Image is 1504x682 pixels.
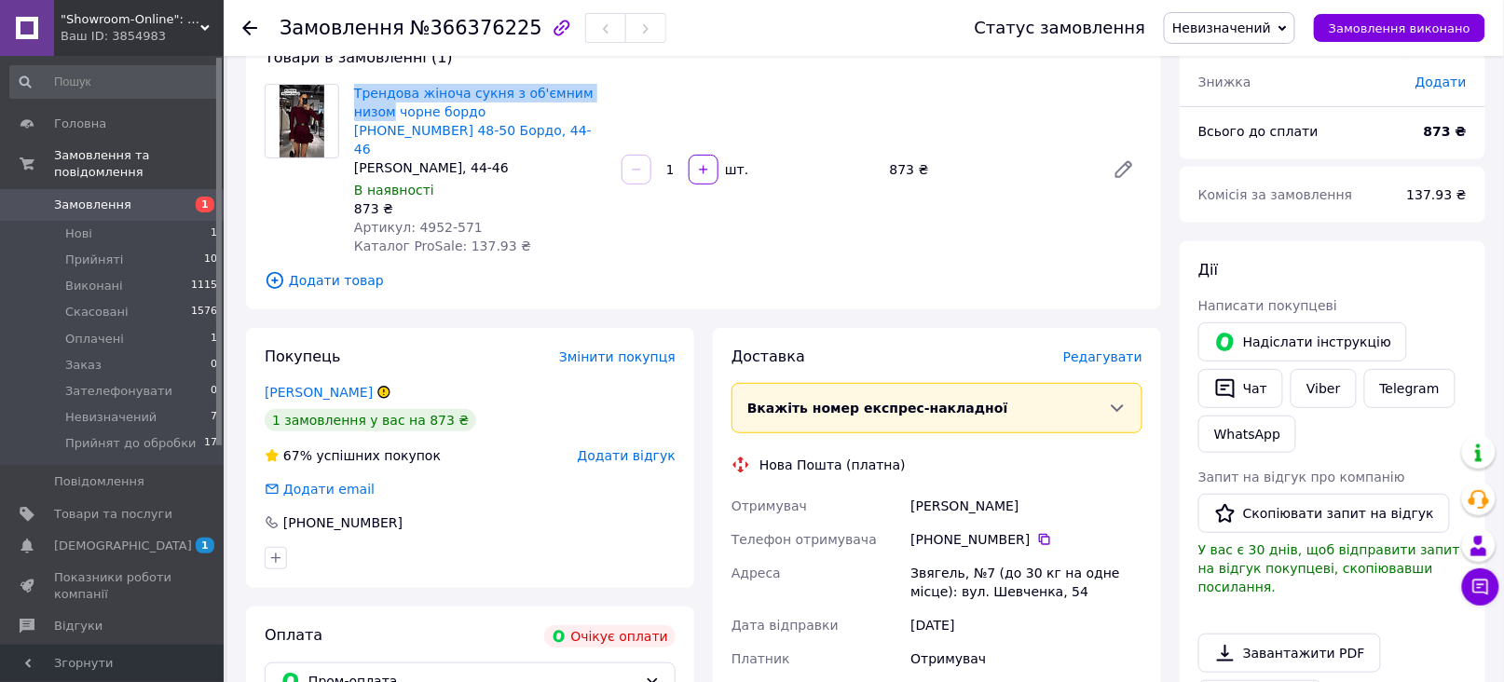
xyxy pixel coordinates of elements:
span: 137.93 ₴ [1407,187,1467,202]
span: 0 [211,383,217,400]
span: Додати відгук [578,448,676,463]
div: [PERSON_NAME] [907,489,1146,523]
span: Вкажіть номер експрес-накладної [747,401,1008,416]
img: Трендова жіноча сукня з об'ємним низом чорне бордо 42-44 46-48 48-50 Бордо, 44-46 [280,85,323,157]
span: Отримувач [731,498,807,513]
span: Змінити покупця [559,349,676,364]
span: Покупець [265,348,341,365]
span: Написати покупцеві [1198,298,1337,313]
span: 1 [211,331,217,348]
span: 1576 [191,304,217,321]
span: Адреса [731,566,781,580]
span: Виконані [65,278,123,294]
a: WhatsApp [1198,416,1296,453]
span: Замовлення [54,197,131,213]
a: Редагувати [1105,151,1142,188]
span: №366376225 [410,17,542,39]
span: Дії [1198,261,1218,279]
div: Статус замовлення [975,19,1146,37]
span: 0 [211,357,217,374]
span: 1 [196,538,214,553]
span: Артикул: 4952-571 [354,220,483,235]
div: Ваш ID: 3854983 [61,28,224,45]
span: Всього до сплати [1198,124,1319,139]
span: Платник [731,651,790,666]
div: Очікує оплати [544,625,676,648]
span: 1 [211,225,217,242]
button: Замовлення виконано [1314,14,1485,42]
span: Замовлення та повідомлення [54,147,224,181]
button: Чат з покупцем [1462,568,1499,606]
span: Повідомлення [54,473,144,490]
div: [PHONE_NUMBER] [281,513,404,532]
a: [PERSON_NAME] [265,385,373,400]
button: Надіслати інструкцію [1198,322,1407,361]
span: Доставка [731,348,805,365]
span: Редагувати [1063,349,1142,364]
div: [PERSON_NAME], 44-46 [354,158,607,177]
span: Прийняті [65,252,123,268]
span: Заказ [65,357,102,374]
span: 10 [204,252,217,268]
input: Пошук [9,65,219,99]
span: Запит на відгук про компанію [1198,470,1405,484]
span: Зателефонувати [65,383,172,400]
div: Додати email [263,480,376,498]
b: 873 ₴ [1424,124,1467,139]
span: Прийнят до обробки [65,435,197,452]
div: Звягель, №7 (до 30 кг на одне місце): вул. Шевченка, 54 [907,556,1146,608]
span: 7 [211,409,217,426]
span: Нові [65,225,92,242]
span: Оплата [265,626,322,644]
span: У вас є 30 днів, щоб відправити запит на відгук покупцеві, скопіювавши посилання. [1198,542,1460,594]
span: 1 [196,197,214,212]
span: Скасовані [65,304,129,321]
div: 873 ₴ [882,157,1098,183]
span: 67% [283,448,312,463]
span: [DEMOGRAPHIC_DATA] [54,538,192,554]
span: Додати товар [265,270,1142,291]
span: В наявності [354,183,434,198]
a: Viber [1291,369,1356,408]
span: Невизначений [65,409,157,426]
span: Замовлення виконано [1329,21,1470,35]
span: Комісія за замовлення [1198,187,1353,202]
button: Чат [1198,369,1283,408]
span: Дата відправки [731,618,839,633]
div: Нова Пошта (платна) [755,456,910,474]
div: Повернутися назад [242,19,257,37]
span: Каталог ProSale: 137.93 ₴ [354,239,531,253]
button: Скопіювати запит на відгук [1198,494,1450,533]
span: Невизначений [1172,20,1271,35]
span: Показники роботи компанії [54,569,172,603]
span: 17 [204,435,217,452]
div: Отримувач [907,642,1146,675]
div: шт. [720,160,750,179]
a: Трендова жіноча сукня з об'ємним низом чорне бордо [PHONE_NUMBER] 48-50 Бордо, 44-46 [354,86,594,157]
div: 873 ₴ [354,199,607,218]
span: Відгуки [54,618,103,634]
div: [PHONE_NUMBER] [910,530,1142,549]
span: Телефон отримувача [731,532,877,547]
div: [DATE] [907,608,1146,642]
div: 1 замовлення у вас на 873 ₴ [265,409,476,431]
span: Товари та послуги [54,506,172,523]
span: Оплачені [65,331,124,348]
div: успішних покупок [265,446,441,465]
a: Telegram [1364,369,1456,408]
a: Завантажити PDF [1198,634,1381,673]
div: Додати email [281,480,376,498]
span: Знижка [1198,75,1251,89]
span: Замовлення [280,17,404,39]
span: Додати [1415,75,1467,89]
span: "Showroom-Online": Тисячі образів — один клік! [61,11,200,28]
span: 1115 [191,278,217,294]
span: Головна [54,116,106,132]
span: Товари в замовленні (1) [265,48,453,66]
